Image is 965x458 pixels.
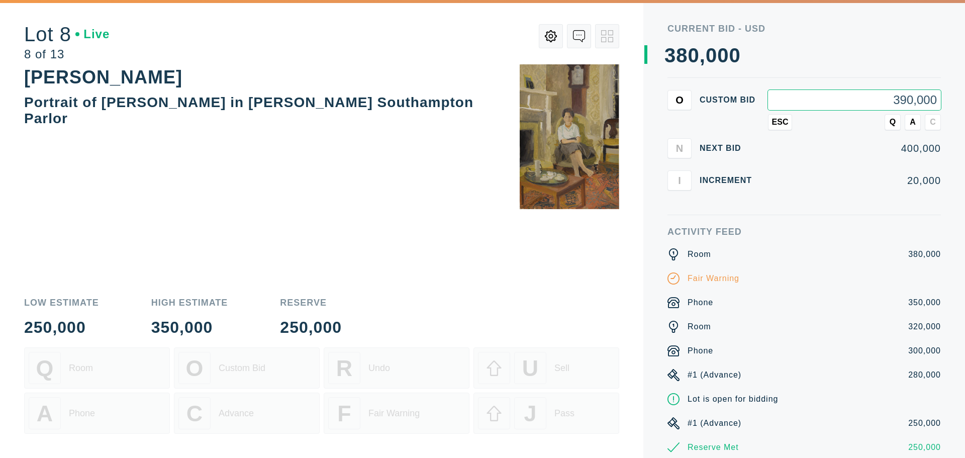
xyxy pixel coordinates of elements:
div: Room [69,363,93,374]
div: Room [688,248,711,260]
div: Custom Bid [219,363,265,374]
div: Current Bid - USD [667,24,941,33]
div: 0 [717,45,729,65]
div: Phone [69,408,95,419]
div: Pass [554,408,574,419]
div: Reserve [280,298,342,307]
div: , [700,45,706,246]
div: 8 of 13 [24,48,110,60]
span: A [910,118,916,127]
span: N [676,142,683,154]
div: 380,000 [908,248,941,260]
div: Fair Warning [368,408,420,419]
span: F [337,401,351,426]
span: J [524,401,537,426]
div: 320,000 [908,321,941,333]
div: 350,000 [908,297,941,309]
span: C [930,118,936,127]
span: C [186,401,203,426]
span: R [336,355,352,381]
div: Activity Feed [667,227,941,236]
div: Lot is open for bidding [688,393,778,405]
div: #1 (Advance) [688,369,741,381]
div: Phone [688,297,713,309]
div: 0 [729,45,740,65]
div: High Estimate [151,298,228,307]
div: Next Bid [700,144,760,152]
div: 400,000 [768,143,941,153]
button: JPass [473,393,619,434]
div: 250,000 [24,319,99,335]
div: Advance [219,408,254,419]
div: 280,000 [908,369,941,381]
div: Custom bid [700,96,760,104]
div: 250,000 [280,319,342,335]
div: 300,000 [908,345,941,357]
div: Room [688,321,711,333]
span: U [522,355,538,381]
span: O [186,355,204,381]
div: 20,000 [768,175,941,186]
span: A [37,401,53,426]
button: FFair Warning [324,393,469,434]
div: Reserve Met [688,441,739,453]
span: Q [36,355,54,381]
button: APhone [24,393,170,434]
div: Live [75,28,110,40]
button: O [667,90,692,110]
div: Undo [368,363,390,374]
div: Low Estimate [24,298,99,307]
button: I [667,170,692,191]
div: #1 (Advance) [688,417,741,429]
div: 8 [676,45,688,65]
div: [PERSON_NAME] [24,67,182,87]
div: 3 [664,45,676,65]
div: Phone [688,345,713,357]
div: 250,000 [908,417,941,429]
div: 250,000 [908,441,941,453]
button: C [925,114,941,130]
div: Fair Warning [688,272,739,285]
button: N [667,138,692,158]
button: Q [885,114,901,130]
div: Sell [554,363,569,374]
div: Increment [700,176,760,185]
div: Lot 8 [24,24,110,44]
div: 0 [706,45,717,65]
button: A [905,114,921,130]
div: Portrait of [PERSON_NAME] in [PERSON_NAME] Southampton Parlor [24,95,473,126]
span: O [675,94,684,106]
span: Q [890,118,896,127]
button: QRoom [24,347,170,389]
div: 0 [688,45,700,65]
button: OCustom Bid [174,347,320,389]
button: RUndo [324,347,469,389]
span: I [678,174,681,186]
span: ESC [772,118,789,127]
button: USell [473,347,619,389]
button: CAdvance [174,393,320,434]
div: 350,000 [151,319,228,335]
button: ESC [768,114,792,130]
